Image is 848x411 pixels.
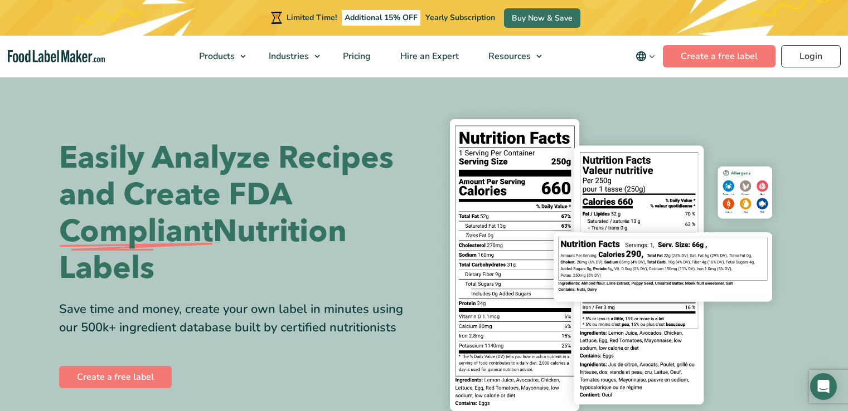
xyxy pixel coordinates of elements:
a: Hire an Expert [386,36,471,77]
a: Resources [474,36,547,77]
span: Yearly Subscription [425,12,495,23]
span: Pricing [340,50,372,62]
a: Pricing [328,36,383,77]
span: Limited Time! [287,12,337,23]
a: Create a free label [663,45,776,67]
span: Hire an Expert [397,50,460,62]
div: Save time and money, create your own label in minutes using our 500k+ ingredient database built b... [59,300,416,337]
span: Additional 15% OFF [342,10,420,26]
span: Compliant [59,213,213,250]
a: Create a free label [59,366,172,388]
div: Open Intercom Messenger [810,373,837,400]
h1: Easily Analyze Recipes and Create FDA Nutrition Labels [59,140,416,287]
a: Buy Now & Save [504,8,580,28]
span: Industries [265,50,310,62]
a: Products [185,36,251,77]
a: Login [781,45,841,67]
span: Resources [485,50,532,62]
span: Products [196,50,236,62]
a: Industries [254,36,326,77]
